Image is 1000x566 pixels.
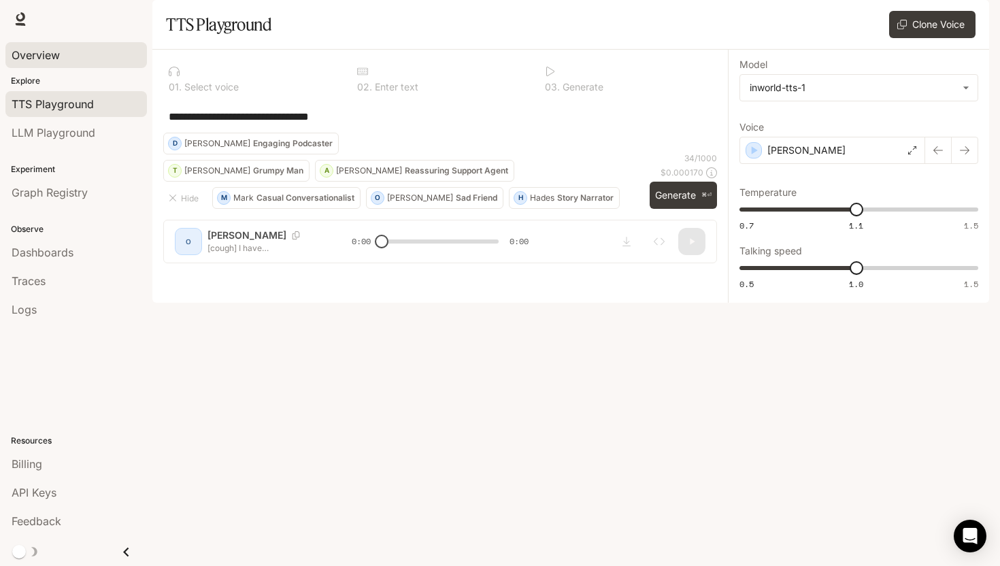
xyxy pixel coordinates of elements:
[253,167,303,175] p: Grumpy Man
[739,60,767,69] p: Model
[366,187,503,209] button: O[PERSON_NAME]Sad Friend
[684,152,717,164] p: 34 / 1000
[184,139,250,148] p: [PERSON_NAME]
[184,167,250,175] p: [PERSON_NAME]
[514,187,527,209] div: H
[169,160,181,182] div: T
[767,144,846,157] p: [PERSON_NAME]
[182,82,239,92] p: Select voice
[739,246,802,256] p: Talking speed
[964,278,978,290] span: 1.5
[889,11,976,38] button: Clone Voice
[169,82,182,92] p: 0 1 .
[545,82,560,92] p: 0 3 .
[372,82,418,92] p: Enter text
[964,220,978,231] span: 1.5
[233,194,254,202] p: Mark
[166,11,271,38] h1: TTS Playground
[456,194,497,202] p: Sad Friend
[739,220,754,231] span: 0.7
[509,187,620,209] button: HHadesStory Narrator
[405,167,508,175] p: Reassuring Support Agent
[560,82,603,92] p: Generate
[169,133,181,154] div: D
[530,194,554,202] p: Hades
[701,191,712,199] p: ⌘⏎
[650,182,717,210] button: Generate⌘⏎
[253,139,333,148] p: Engaging Podcaster
[557,194,614,202] p: Story Narrator
[320,160,333,182] div: A
[387,194,453,202] p: [PERSON_NAME]
[954,520,986,552] div: Open Intercom Messenger
[163,187,207,209] button: Hide
[163,160,310,182] button: T[PERSON_NAME]Grumpy Man
[315,160,514,182] button: A[PERSON_NAME]Reassuring Support Agent
[218,187,230,209] div: M
[371,187,384,209] div: O
[336,167,402,175] p: [PERSON_NAME]
[212,187,361,209] button: MMarkCasual Conversationalist
[739,122,764,132] p: Voice
[740,75,978,101] div: inworld-tts-1
[750,81,956,95] div: inworld-tts-1
[739,188,797,197] p: Temperature
[849,278,863,290] span: 1.0
[849,220,863,231] span: 1.1
[163,133,339,154] button: D[PERSON_NAME]Engaging Podcaster
[357,82,372,92] p: 0 2 .
[739,278,754,290] span: 0.5
[256,194,354,202] p: Casual Conversationalist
